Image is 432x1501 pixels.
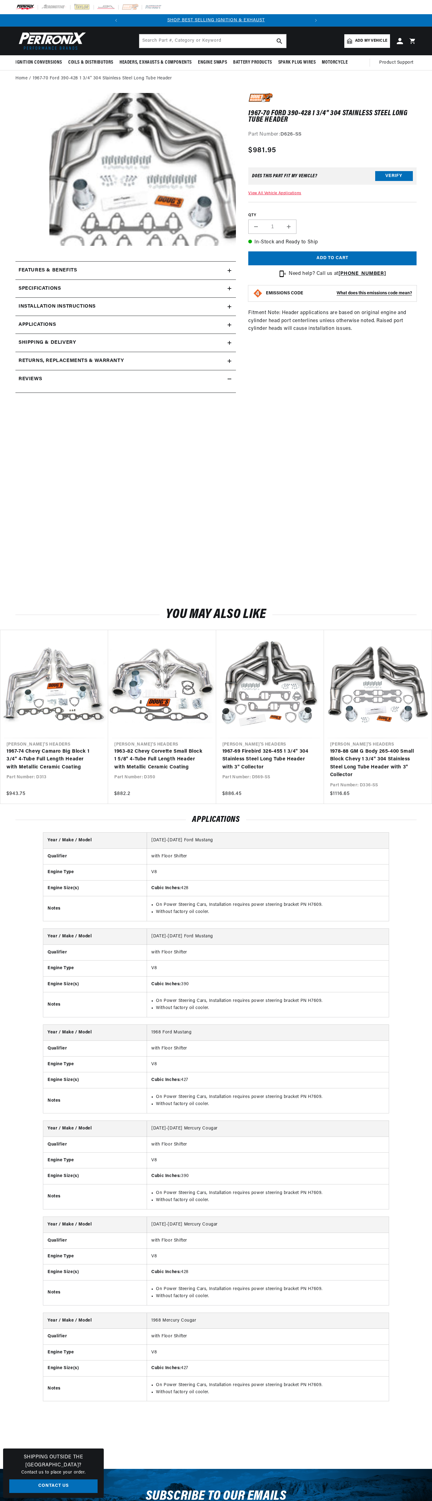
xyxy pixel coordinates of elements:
[147,1264,389,1280] td: 428
[147,1217,389,1233] td: [DATE]-[DATE] Mercury Cougar
[19,267,77,275] h2: Features & Benefits
[139,34,286,48] input: Search Part #, Category or Keyword
[379,55,417,70] summary: Product Support
[379,59,413,66] span: Product Support
[15,352,236,370] summary: Returns, Replacements & Warranty
[337,291,412,296] strong: What does this emissions code mean?
[19,339,76,347] h2: Shipping & Delivery
[248,93,417,423] div: Fitment Note: Header applications are based on original engine and cylinder head port centerlines...
[43,961,147,976] th: Engine Type
[147,1153,389,1168] td: V8
[156,1094,384,1100] li: On Power Steering Cars, Installation requires power steering bracket PN H7609.
[147,1041,389,1056] td: with Floor Shifter
[43,1041,147,1056] th: Qualifier
[9,1453,98,1469] h3: Shipping Outside the [GEOGRAPHIC_DATA]?
[15,75,417,82] nav: breadcrumbs
[43,880,147,896] th: Engine Size(s)
[147,1025,389,1041] td: 1968 Ford Mustang
[280,132,302,137] strong: D626-SS
[156,1005,384,1011] li: Without factory oil cooler.
[248,131,417,139] div: Part Number:
[156,1293,384,1300] li: Without factory oil cooler.
[266,291,412,296] button: EMISSIONS CODEWhat does this emissions code mean?
[156,1101,384,1108] li: Without factory oil cooler.
[15,316,236,334] a: Applications
[116,55,195,70] summary: Headers, Exhausts & Components
[147,1360,389,1376] td: 427
[248,251,417,265] button: Add to cart
[222,748,312,772] a: 1967-69 Firebird 326-455 1 3/4" 304 Stainless Steel Long Tube Header with 3" Collector
[266,291,303,296] strong: EMISSIONS CODE
[15,298,236,316] summary: Installation instructions
[147,864,389,880] td: V8
[43,1344,147,1360] th: Engine Type
[43,1264,147,1280] th: Engine Size(s)
[43,1184,147,1209] th: Notes
[310,14,322,27] button: Translation missing: en.sections.announcements.next_announcement
[43,1233,147,1248] th: Qualifier
[147,1329,389,1344] td: with Floor Shifter
[156,1389,384,1396] li: Without factory oil cooler.
[147,1233,389,1248] td: with Floor Shifter
[43,1072,147,1088] th: Engine Size(s)
[43,992,147,1017] th: Notes
[198,59,227,66] span: Engine Swaps
[9,1469,98,1476] p: Contact us to place your order.
[147,1137,389,1152] td: with Floor Shifter
[43,1057,147,1072] th: Engine Type
[15,334,236,352] summary: Shipping & Delivery
[151,886,181,890] strong: Cubic Inches:
[338,271,386,276] a: [PHONE_NUMBER]
[15,816,417,824] h2: Applications
[147,1057,389,1072] td: V8
[43,1168,147,1184] th: Engine Size(s)
[43,1153,147,1168] th: Engine Type
[248,110,417,123] h1: 1967-70 Ford 390-428 1 3/4" 304 Stainless Steel Long Tube Header
[15,609,417,620] h2: You may also like
[147,944,389,960] td: with Floor Shifter
[147,929,389,944] td: [DATE]-[DATE] Ford Mustang
[43,896,147,921] th: Notes
[15,93,236,249] media-gallery: Gallery Viewer
[43,929,147,944] th: Year / Make / Model
[233,59,272,66] span: Battery Products
[252,174,317,179] div: Does This part fit My vehicle?
[151,1366,181,1370] strong: Cubic Inches:
[156,1286,384,1293] li: On Power Steering Cars, Installation requires power steering bracket PN H7609.
[156,998,384,1004] li: On Power Steering Cars, Installation requires power steering bracket PN H7609.
[43,1248,147,1264] th: Engine Type
[15,59,62,66] span: Ignition Conversions
[122,17,310,24] div: Announcement
[248,145,276,156] span: $981.95
[65,55,116,70] summary: Coils & Distributors
[6,748,96,772] a: 1967-74 Chevy Camaro Big Block 1 3/4" 4-Tube Full Length Header with Metallic Ceramic Coating
[147,833,389,848] td: [DATE]-[DATE] Ford Mustang
[278,59,316,66] span: Spark Plug Wires
[147,848,389,864] td: with Floor Shifter
[43,1329,147,1344] th: Qualifier
[151,1270,181,1274] strong: Cubic Inches:
[156,1197,384,1204] li: Without factory oil cooler.
[156,1190,384,1196] li: On Power Steering Cars, Installation requires power steering bracket PN H7609.
[43,1360,147,1376] th: Engine Size(s)
[15,30,86,52] img: Pertronix
[344,34,390,48] a: Add my vehicle
[273,34,286,48] button: search button
[9,1479,98,1493] a: Contact Us
[319,55,351,70] summary: Motorcycle
[114,748,203,772] a: 1963-82 Chevy Corvette Small Block 1 5/8" 4-Tube Full Length Header with Metallic Ceramic Coating
[19,285,61,293] h2: Specifications
[248,238,417,246] p: In-Stock and Ready to Ship
[147,1168,389,1184] td: 390
[156,902,384,908] li: On Power Steering Cars, Installation requires power steering bracket PN H7609.
[195,55,230,70] summary: Engine Swaps
[43,1137,147,1152] th: Qualifier
[43,864,147,880] th: Engine Type
[43,833,147,848] th: Year / Make / Model
[375,171,413,181] button: Verify
[147,1121,389,1137] td: [DATE]-[DATE] Mercury Cougar
[248,191,301,195] a: View All Vehicle Applications
[15,280,236,298] summary: Specifications
[122,17,310,24] div: 1 of 2
[43,1280,147,1305] th: Notes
